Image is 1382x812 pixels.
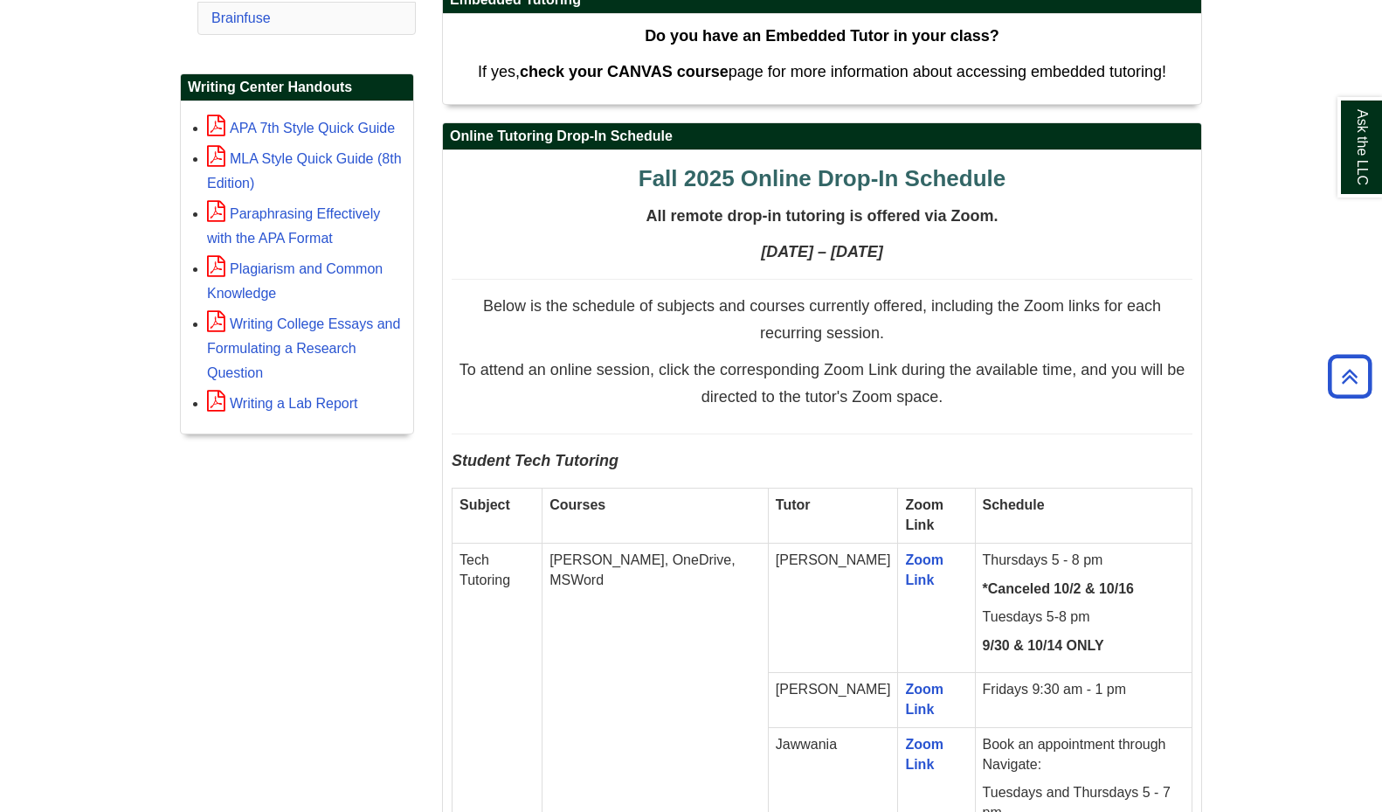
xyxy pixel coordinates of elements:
a: Paraphrasing Effectively with the APA Format [207,206,380,246]
strong: Do you have an Embedded Tutor in your class? [645,27,999,45]
strong: check your CANVAS course [520,63,729,80]
td: [PERSON_NAME] [768,673,898,728]
td: [PERSON_NAME] [768,543,898,672]
a: MLA Style Quick Guide (8th Edition) [207,151,402,191]
p: Book an appointment through Navigate: [983,735,1185,775]
strong: *Canceled 10/2 & 10/16 [983,581,1134,596]
span: To attend an online session, click the corresponding Zoom Link during the available time, and you... [460,361,1185,406]
p: Tuesdays 5-8 pm [983,607,1185,628]
p: Thursdays 5 - 8 pm [983,551,1185,571]
strong: Zoom Link [905,497,943,532]
span: Below is the schedule of subjects and courses currently offered, including the Zoom links for eac... [483,297,1161,343]
a: APA 7th Style Quick Guide [207,121,395,135]
strong: 9/30 & 10/14 ONLY [983,638,1104,653]
a: Plagiarism and Common Knowledge [207,261,383,301]
p: [PERSON_NAME], OneDrive, MSWord [549,551,761,591]
h2: Online Tutoring Drop-In Schedule [443,123,1201,150]
a: Brainfuse [211,10,271,25]
a: Zoom Link [905,552,943,587]
span: Student Tech Tutoring [452,452,618,469]
h2: Writing Center Handouts [181,74,413,101]
strong: Schedule [983,497,1045,512]
strong: Subject [460,497,510,512]
strong: [DATE] – [DATE] [761,243,882,260]
strong: Tutor [776,497,811,512]
span: All remote drop-in tutoring is offered via Zoom. [646,207,998,225]
p: Fridays 9:30 am - 1 pm [983,680,1185,700]
a: Writing a Lab Report [207,396,357,411]
span: If yes, page for more information about accessing embedded tutoring! [478,63,1166,80]
strong: Courses [549,497,605,512]
a: Writing College Essays and Formulating a Research Question [207,316,400,380]
a: Zoom Link [905,682,943,717]
a: Back to Top [1322,364,1378,388]
a: Zoom Link [905,737,943,772]
span: Fall 2025 Online Drop-In Schedule [639,165,1005,191]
